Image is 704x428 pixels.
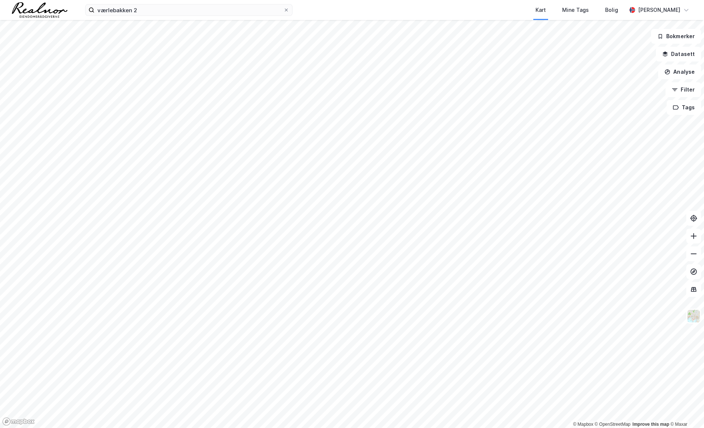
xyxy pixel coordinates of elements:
button: Tags [667,100,701,115]
a: Improve this map [633,422,669,427]
div: Mine Tags [562,6,589,14]
div: Bolig [605,6,618,14]
a: Mapbox homepage [2,417,35,426]
img: Z [687,309,701,323]
a: OpenStreetMap [595,422,631,427]
button: Analyse [658,64,701,79]
img: realnor-logo.934646d98de889bb5806.png [12,2,67,18]
div: Kontrollprogram for chat [667,392,704,428]
div: [PERSON_NAME] [638,6,680,14]
iframe: Chat Widget [667,392,704,428]
div: Kart [535,6,546,14]
a: Mapbox [573,422,593,427]
button: Filter [665,82,701,97]
input: Søk på adresse, matrikkel, gårdeiere, leietakere eller personer [94,4,283,16]
button: Bokmerker [651,29,701,44]
button: Datasett [656,47,701,62]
